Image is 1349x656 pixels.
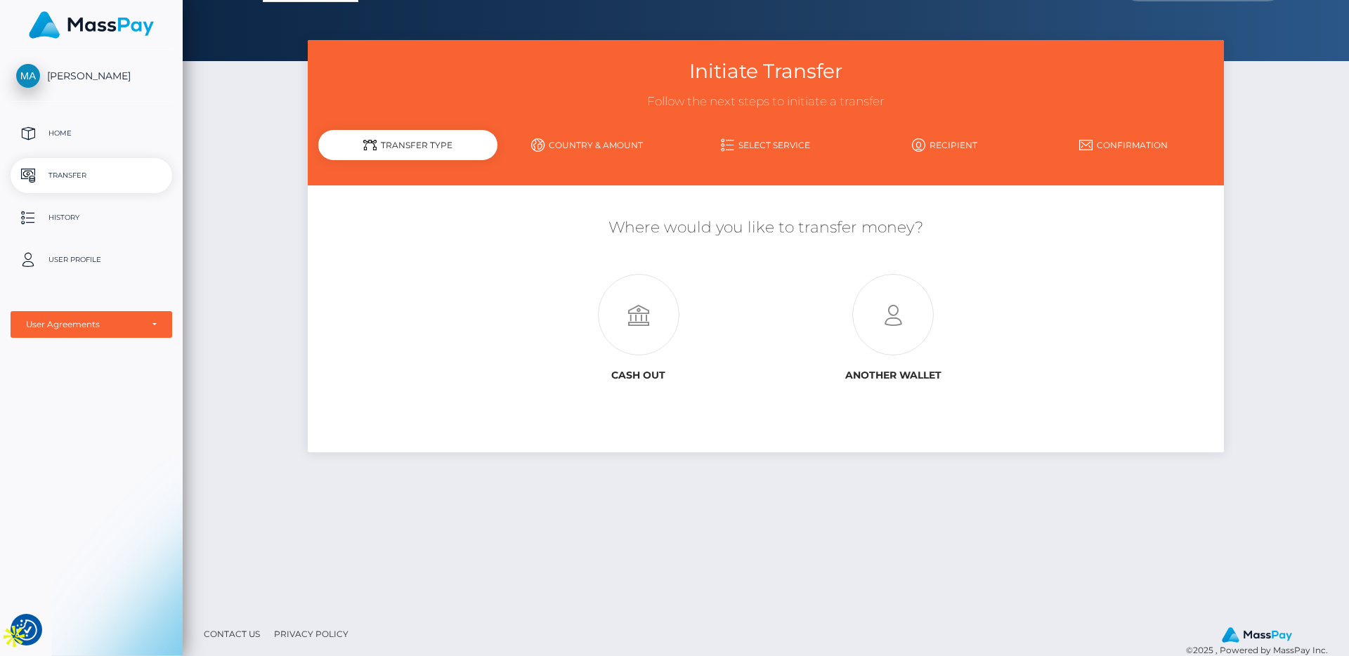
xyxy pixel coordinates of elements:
div: User Agreements [26,319,141,330]
button: Consent Preferences [16,619,37,641]
div: Transfer Type [318,130,497,160]
a: Home [11,116,172,151]
p: History [16,207,167,228]
img: Revisit consent button [16,619,37,641]
h6: Another wallet [776,369,1010,381]
p: User Profile [16,249,167,270]
a: Select Service [677,133,856,157]
a: Transfer [11,158,172,193]
button: User Agreements [11,311,172,338]
a: Country & Amount [497,133,677,157]
h3: Initiate Transfer [318,58,1213,85]
a: Confirmation [1034,133,1213,157]
a: History [11,200,172,235]
h5: Where would you like to transfer money? [318,217,1213,239]
a: Recipient [855,133,1034,157]
p: Home [16,123,167,144]
img: MassPay [29,11,154,39]
p: Transfer [16,165,167,186]
span: [PERSON_NAME] [11,70,172,82]
h3: Follow the next steps to initiate a transfer [318,93,1213,110]
a: User Profile [11,242,172,277]
h6: Cash out [522,369,755,381]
